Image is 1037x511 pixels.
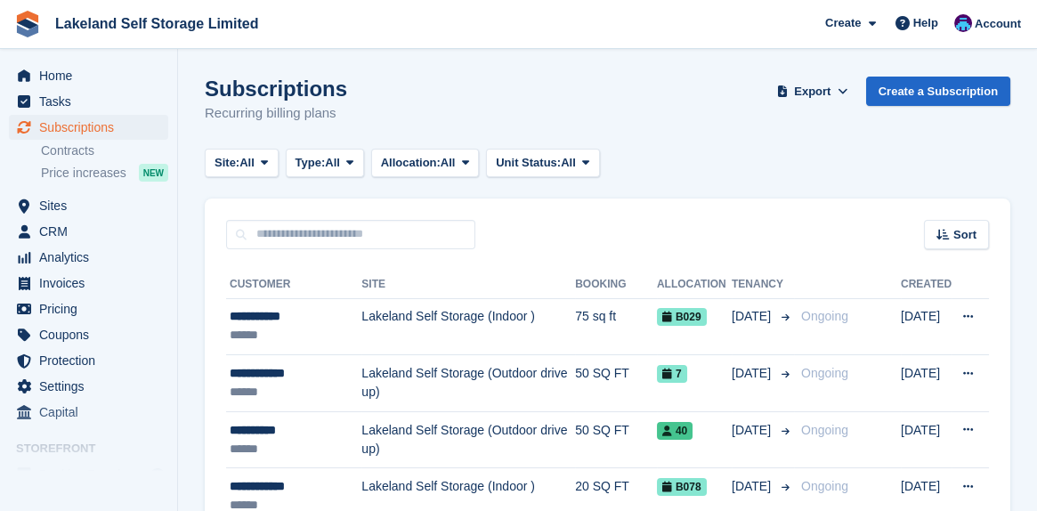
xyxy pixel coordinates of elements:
[866,77,1010,106] a: Create a Subscription
[657,271,732,299] th: Allocation
[41,163,168,182] a: Price increases NEW
[39,63,146,88] span: Home
[41,165,126,182] span: Price increases
[561,154,576,172] span: All
[371,149,480,178] button: Allocation: All
[801,366,848,380] span: Ongoing
[9,89,168,114] a: menu
[774,77,852,106] button: Export
[39,296,146,321] span: Pricing
[732,307,774,326] span: [DATE]
[732,364,774,383] span: [DATE]
[801,479,848,493] span: Ongoing
[732,477,774,496] span: [DATE]
[205,77,347,101] h1: Subscriptions
[361,271,575,299] th: Site
[901,271,952,299] th: Created
[9,374,168,399] a: menu
[48,9,266,38] a: Lakeland Self Storage Limited
[286,149,364,178] button: Type: All
[657,365,687,383] span: 7
[9,193,168,218] a: menu
[825,14,861,32] span: Create
[575,298,657,355] td: 75 sq ft
[41,142,168,159] a: Contracts
[361,411,575,468] td: Lakeland Self Storage (Outdoor drive up)
[9,296,168,321] a: menu
[361,355,575,412] td: Lakeland Self Storage (Outdoor drive up)
[496,154,561,172] span: Unit Status:
[575,355,657,412] td: 50 SQ FT
[39,115,146,140] span: Subscriptions
[9,271,168,296] a: menu
[39,462,146,487] span: Booking Portal
[901,298,952,355] td: [DATE]
[801,423,848,437] span: Ongoing
[441,154,456,172] span: All
[732,421,774,440] span: [DATE]
[794,83,830,101] span: Export
[205,103,347,124] p: Recurring billing plans
[39,193,146,218] span: Sites
[381,154,441,172] span: Allocation:
[9,219,168,244] a: menu
[147,464,168,485] a: Preview store
[657,422,693,440] span: 40
[16,440,177,458] span: Storefront
[39,374,146,399] span: Settings
[913,14,938,32] span: Help
[901,355,952,412] td: [DATE]
[9,63,168,88] a: menu
[901,411,952,468] td: [DATE]
[325,154,340,172] span: All
[39,219,146,244] span: CRM
[39,245,146,270] span: Analytics
[9,400,168,425] a: menu
[39,271,146,296] span: Invoices
[14,11,41,37] img: stora-icon-8386f47178a22dfd0bd8f6a31ec36ba5ce8667c1dd55bd0f319d3a0aa187defe.svg
[486,149,599,178] button: Unit Status: All
[361,298,575,355] td: Lakeland Self Storage (Indoor )
[801,309,848,323] span: Ongoing
[9,322,168,347] a: menu
[226,271,361,299] th: Customer
[39,322,146,347] span: Coupons
[39,348,146,373] span: Protection
[39,89,146,114] span: Tasks
[239,154,255,172] span: All
[575,271,657,299] th: Booking
[953,226,976,244] span: Sort
[954,14,972,32] img: David Dickson
[732,271,794,299] th: Tenancy
[657,308,707,326] span: B029
[9,245,168,270] a: menu
[205,149,279,178] button: Site: All
[215,154,239,172] span: Site:
[9,115,168,140] a: menu
[39,400,146,425] span: Capital
[139,164,168,182] div: NEW
[657,478,707,496] span: B078
[575,411,657,468] td: 50 SQ FT
[9,348,168,373] a: menu
[296,154,326,172] span: Type:
[975,15,1021,33] span: Account
[9,462,168,487] a: menu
